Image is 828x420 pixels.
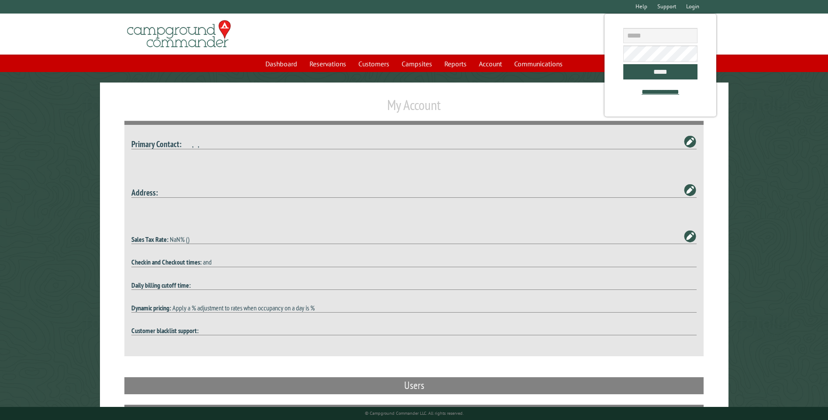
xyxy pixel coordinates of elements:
strong: Daily billing cutoff time: [131,281,191,289]
a: Reservations [304,55,351,72]
strong: Checkin and Checkout times: [131,258,202,266]
strong: Primary Contact: [131,138,182,149]
strong: Address: [131,187,158,198]
a: Campsites [396,55,437,72]
a: Dashboard [260,55,302,72]
span: Apply a % adjustment to rates when occupancy on a day is % [172,303,315,312]
strong: Customer blacklist support: [131,326,199,335]
a: Customers [353,55,395,72]
h1: My Account [124,96,703,120]
a: Account [474,55,507,72]
small: © Campground Commander LLC. All rights reserved. [365,410,464,416]
a: Communications [509,55,568,72]
img: Campground Commander [124,17,234,51]
a: Reports [439,55,472,72]
strong: Dynamic pricing: [131,303,171,312]
h2: Users [124,377,703,394]
span: and [203,258,212,266]
strong: Sales Tax Rate: [131,235,168,244]
span: NaN% () [170,235,189,244]
h4: , , [131,139,696,149]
